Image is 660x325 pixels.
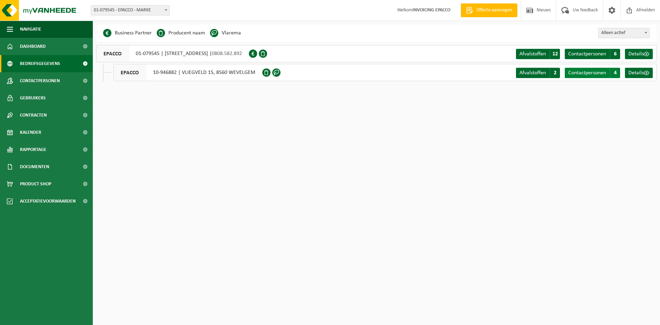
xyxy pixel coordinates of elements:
a: Offerte aanvragen [461,3,517,17]
li: Vlarema [210,28,241,38]
span: 4 [610,68,620,78]
a: Details [625,49,653,59]
span: Afvalstoffen [519,51,546,57]
a: Details [625,68,653,78]
span: 01-079545 - EPACCO - MARKE [91,5,170,15]
div: 10-946882 | VLIEGVELD 15, 8560 WEVELGEM [113,64,262,81]
strong: INVOICING EPACCO [412,8,450,13]
li: Producent naam [157,28,205,38]
span: Product Shop [20,175,51,193]
span: Details [628,51,644,57]
li: Business Partner [103,28,152,38]
span: 01-079545 - EPACCO - MARKE [91,6,169,15]
span: Contactpersonen [568,51,606,57]
a: Contactpersonen 6 [565,49,620,59]
span: Kalender [20,124,41,141]
span: 6 [610,49,620,59]
span: 2 [550,68,560,78]
span: Gebruikers [20,89,46,107]
span: Afvalstoffen [519,70,546,76]
a: Afvalstoffen 12 [516,49,560,59]
span: Contactpersonen [568,70,606,76]
span: Contactpersonen [20,72,60,89]
span: EPACCO [97,45,129,62]
a: Afvalstoffen 2 [516,68,560,78]
span: 0808.582.892 [212,51,242,56]
span: Rapportage [20,141,46,158]
span: Contracten [20,107,47,124]
span: Details [628,70,644,76]
span: Offerte aanvragen [475,7,514,14]
span: Acceptatievoorwaarden [20,193,76,210]
span: Dashboard [20,38,46,55]
span: 12 [550,49,560,59]
span: Bedrijfsgegevens [20,55,60,72]
div: 01-079545 | [STREET_ADDRESS] | [96,45,249,62]
a: Contactpersonen 4 [565,68,620,78]
span: Alleen actief [598,28,649,38]
span: Navigatie [20,21,41,38]
span: Documenten [20,158,49,175]
span: Alleen actief [598,28,650,38]
span: EPACCO [114,64,146,81]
